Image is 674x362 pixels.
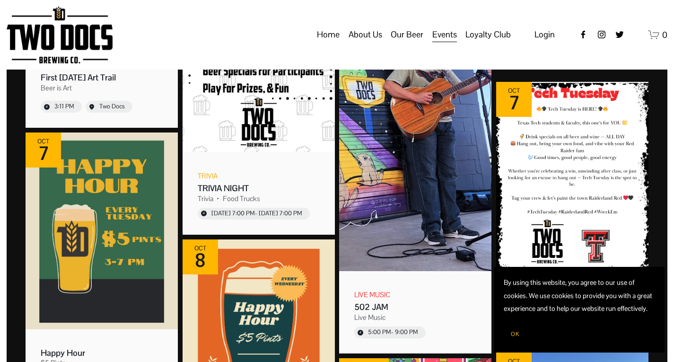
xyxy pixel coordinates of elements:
[534,29,555,40] span: Login
[578,30,588,39] a: Facebook
[391,26,423,43] span: Our Beer
[198,171,218,181] div: Event category
[432,26,457,43] span: Events
[648,29,667,41] a: 0 items in cart
[99,103,125,111] div: Event location
[496,82,648,279] img: Picture for 'Tech Tuesday' event
[368,328,418,336] div: Start time: 5:00 PM, end time: 9:00 PM
[597,30,606,39] a: instagram-unauth
[534,26,555,43] a: Login
[223,194,260,203] div: Food Trucks
[511,330,519,338] span: OK
[506,94,522,111] div: 7
[198,194,320,203] div: Event tags
[7,6,113,63] img: Two Docs Brewing Co.
[35,145,52,162] div: 7
[349,26,382,44] a: folder dropdown
[41,347,163,358] div: Event name
[662,29,667,40] span: 0
[211,210,302,218] div: Start time: 7:00 PM, end time: 7:00 PM
[354,290,390,300] div: Event category
[41,83,163,93] div: Event tags
[615,30,624,39] a: twitter-unauth
[198,194,213,203] div: Trivia
[494,79,651,350] div: Event: Tech Tuesday
[432,26,457,44] a: folder dropdown
[494,267,665,353] section: Cookie banner
[465,26,511,44] a: folder dropdown
[391,26,423,44] a: folder dropdown
[192,245,209,252] div: Oct
[317,26,340,44] a: Home
[35,138,52,145] div: Oct
[506,88,522,94] div: Oct
[54,103,74,111] div: Event time: 3:11 PM
[192,252,209,269] div: 8
[354,313,385,322] div: Live Music
[504,325,526,343] button: OK
[354,301,476,312] div: Event name
[198,183,320,194] div: Event name
[183,239,218,274] div: Event date: October 08
[41,72,163,83] div: Event name
[496,82,532,117] div: Event date: October 07
[41,83,72,93] div: Beer is Art
[26,132,61,168] div: Event date: October 07
[349,26,382,43] span: About Us
[465,26,511,43] span: Loyalty Club
[26,132,178,329] img: Picture for 'Happy Hour' event
[354,313,476,322] div: Event tags
[41,61,64,70] div: Event category
[504,276,655,316] p: By using this website, you agree to our use of cookies. We use cookies to provide you with a grea...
